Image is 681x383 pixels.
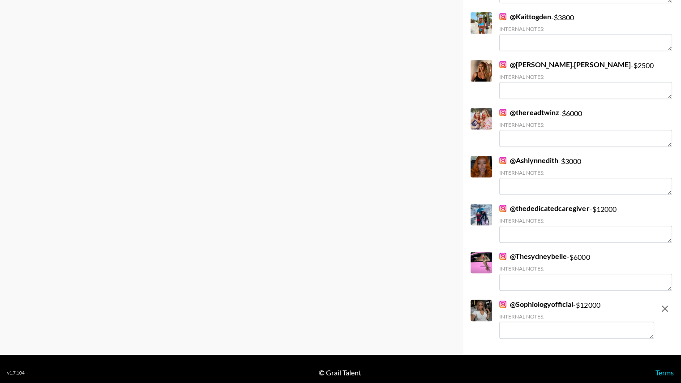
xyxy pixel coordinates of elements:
img: Instagram [499,301,506,308]
div: - $ 3000 [499,156,672,195]
div: - $ 6000 [499,108,672,147]
a: @Kaittogden [499,12,551,21]
div: © Grail Talent [319,368,361,377]
a: @thededicatedcaregiver [499,204,589,213]
a: @Sophiologyofficial [499,300,573,309]
div: Internal Notes: [499,26,672,32]
a: @Thesydneybelle [499,252,567,261]
div: - $ 12000 [499,300,654,339]
div: Internal Notes: [499,265,672,272]
button: remove [656,300,674,318]
a: @[PERSON_NAME].[PERSON_NAME] [499,60,630,69]
div: Internal Notes: [499,313,654,320]
div: Internal Notes: [499,169,672,176]
a: Terms [655,368,674,377]
div: Internal Notes: [499,121,672,128]
a: @Ashlynnedith [499,156,558,165]
a: @thereadtwinz [499,108,559,117]
div: - $ 2500 [499,60,672,99]
img: Instagram [499,157,506,164]
div: v 1.7.104 [7,370,25,376]
div: - $ 6000 [499,252,672,291]
img: Instagram [499,109,506,116]
div: Internal Notes: [499,73,672,80]
img: Instagram [499,13,506,20]
div: - $ 3800 [499,12,672,51]
div: Internal Notes: [499,217,672,224]
img: Instagram [499,253,506,260]
img: Instagram [499,61,506,68]
img: Instagram [499,205,506,212]
div: - $ 12000 [499,204,672,243]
